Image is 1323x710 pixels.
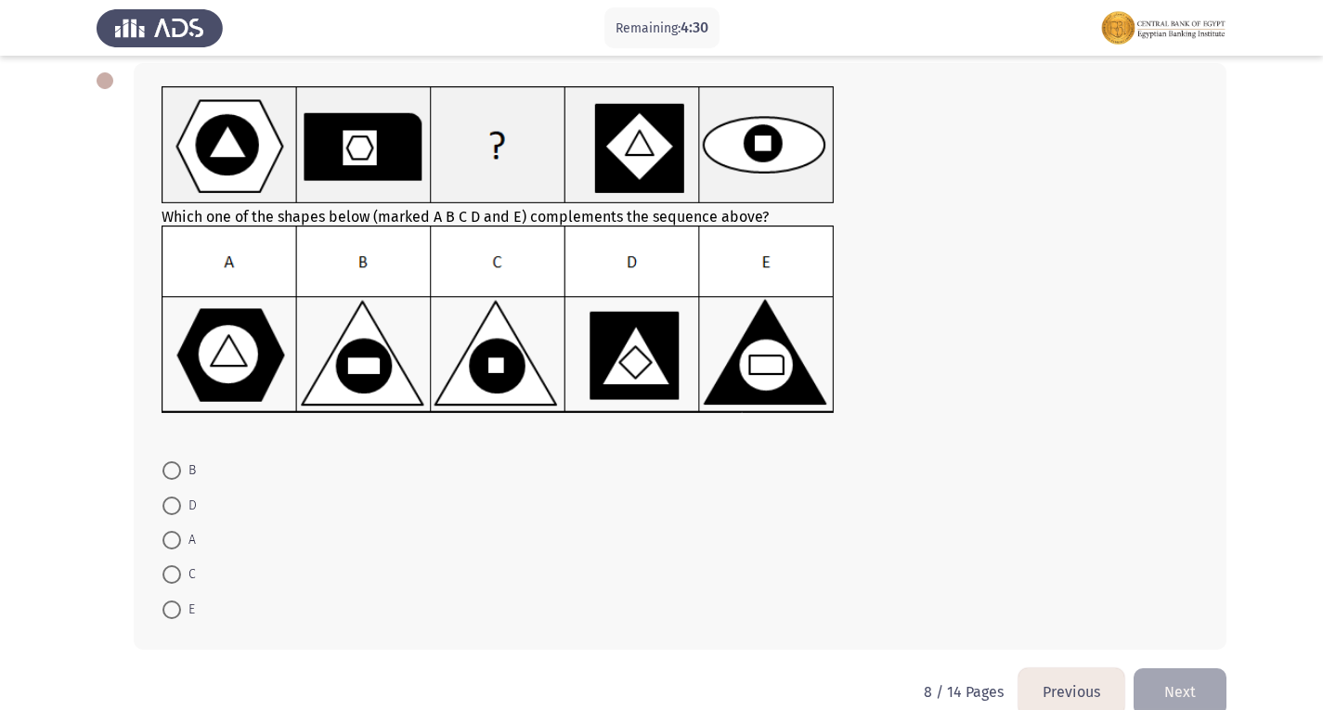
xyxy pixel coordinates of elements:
span: C [181,563,196,586]
p: Remaining: [616,17,708,40]
img: Assessment logo of FOCUS Assessment 3 Modules EN [1100,2,1226,54]
div: Which one of the shapes below (marked A B C D and E) complements the sequence above? [162,86,1199,435]
img: UkFYMDA5MUIucG5nMTYyMjAzMzI0NzA2Ng==.png [162,226,835,414]
img: UkFYMDA5MUEucG5nMTYyMjAzMzE3MTk3Nw==.png [162,86,835,204]
p: 8 / 14 Pages [924,683,1004,701]
span: D [181,495,197,517]
span: A [181,529,196,551]
span: 4:30 [681,19,708,36]
span: B [181,459,196,482]
span: E [181,599,195,621]
img: Assess Talent Management logo [97,2,223,54]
